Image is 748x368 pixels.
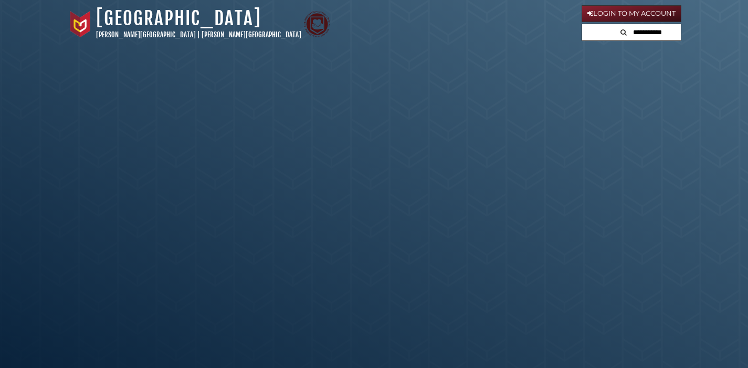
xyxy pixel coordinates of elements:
[202,30,301,39] a: [PERSON_NAME][GEOGRAPHIC_DATA]
[617,24,630,38] button: Search
[304,11,330,37] img: Calvin Theological Seminary
[67,11,93,37] img: Calvin University
[620,29,627,36] i: Search
[96,7,261,30] a: [GEOGRAPHIC_DATA]
[582,5,681,22] a: Login to My Account
[197,30,200,39] span: |
[96,30,196,39] a: [PERSON_NAME][GEOGRAPHIC_DATA]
